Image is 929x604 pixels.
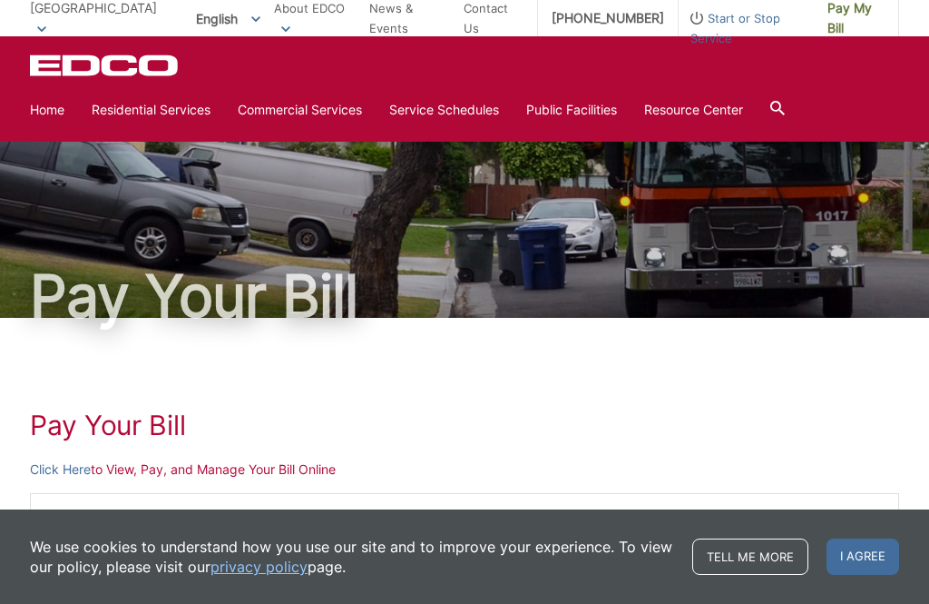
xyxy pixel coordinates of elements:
[526,100,617,120] a: Public Facilities
[389,100,499,120] a: Service Schedules
[182,4,274,34] span: English
[238,100,362,120] a: Commercial Services
[30,267,899,325] h1: Pay Your Bill
[826,539,899,575] span: I agree
[644,100,743,120] a: Resource Center
[210,557,308,577] a: privacy policy
[30,409,899,441] h1: Pay Your Bill
[30,460,899,480] p: to View, Pay, and Manage Your Bill Online
[30,460,91,480] a: Click Here
[30,100,64,120] a: Home
[692,539,808,575] a: Tell me more
[30,537,674,577] p: We use cookies to understand how you use our site and to improve your experience. To view our pol...
[30,54,181,76] a: EDCD logo. Return to the homepage.
[92,100,210,120] a: Residential Services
